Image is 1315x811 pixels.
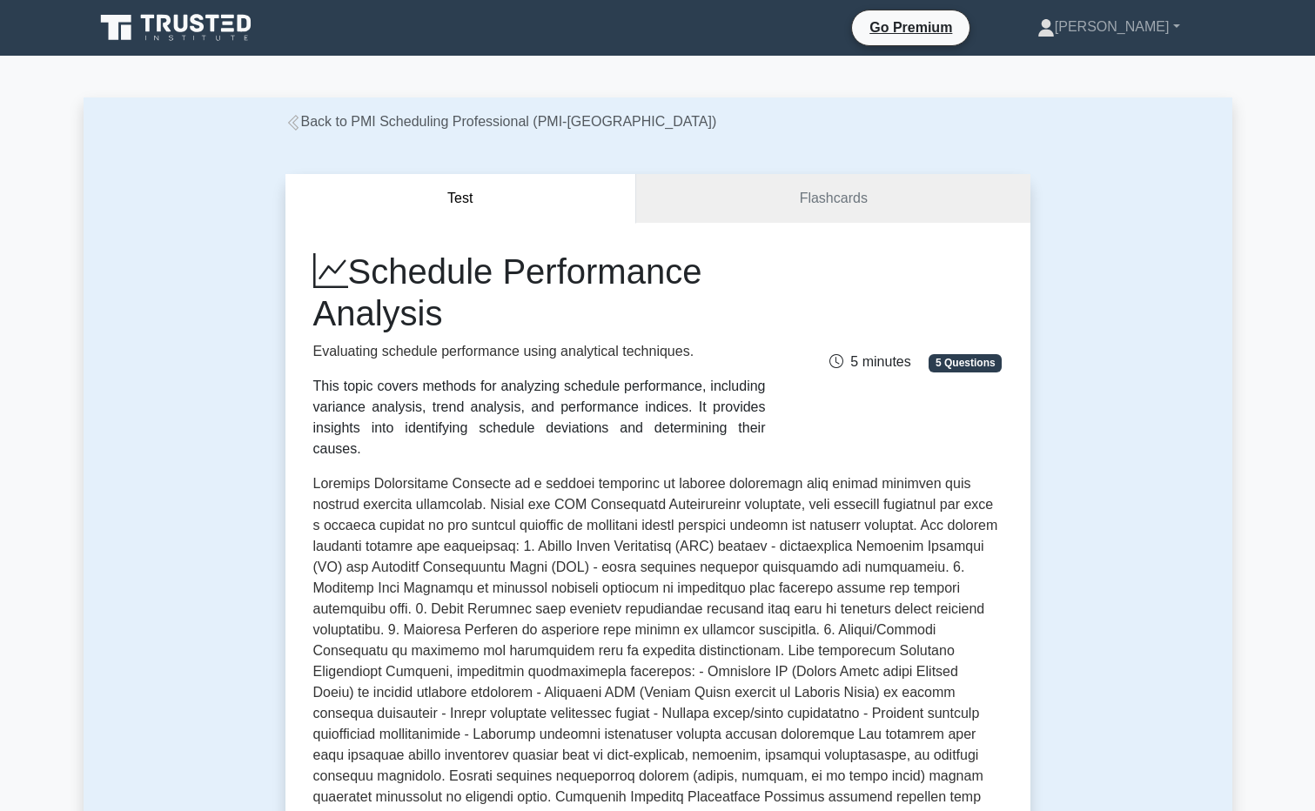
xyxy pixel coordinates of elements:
[929,354,1002,372] span: 5 Questions
[313,341,766,362] p: Evaluating schedule performance using analytical techniques.
[313,376,766,459] div: This topic covers methods for analyzing schedule performance, including variance analysis, trend ...
[285,174,637,224] button: Test
[636,174,1030,224] a: Flashcards
[829,354,910,369] span: 5 minutes
[996,10,1222,44] a: [PERSON_NAME]
[285,114,717,129] a: Back to PMI Scheduling Professional (PMI-[GEOGRAPHIC_DATA])
[859,17,963,38] a: Go Premium
[313,251,766,334] h1: Schedule Performance Analysis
